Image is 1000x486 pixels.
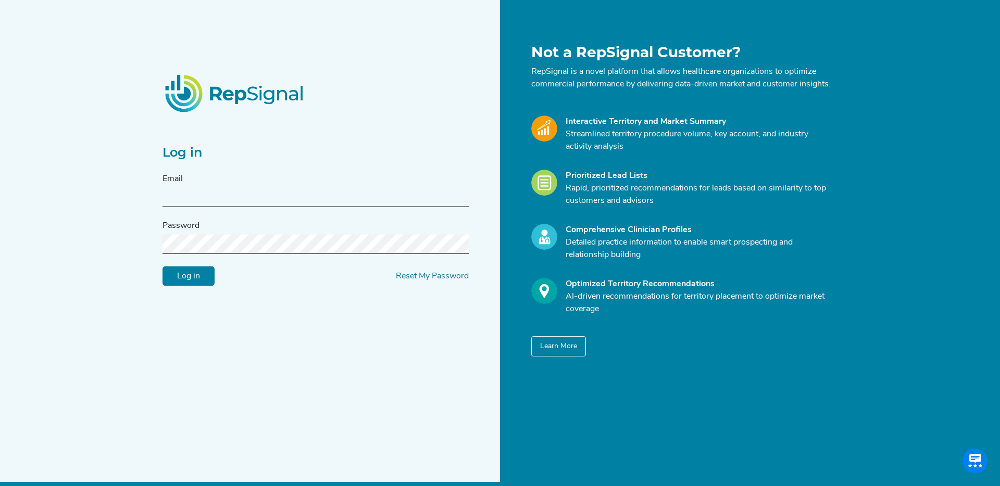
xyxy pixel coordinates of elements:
[566,170,831,182] div: Prioritized Lead Lists
[531,44,831,61] h1: Not a RepSignal Customer?
[531,66,831,91] p: RepSignal is a novel platform that allows healthcare organizations to optimize commercial perform...
[531,278,557,304] img: Optimize_Icon.261f85db.svg
[162,220,199,232] label: Password
[566,290,831,315] p: AI-driven recommendations for territory placement to optimize market coverage
[162,266,215,286] input: Log in
[566,278,831,290] div: Optimized Territory Recommendations
[531,116,557,142] img: Market_Icon.a700a4ad.svg
[162,145,469,160] h2: Log in
[396,272,469,280] a: Reset My Password
[566,182,831,207] p: Rapid, prioritized recommendations for leads based on similarity to top customers and advisors
[566,236,831,261] p: Detailed practice information to enable smart prospecting and relationship building
[531,224,557,250] img: Profile_Icon.739e2aba.svg
[531,336,586,356] button: Learn More
[152,62,318,124] img: RepSignalLogo.20539ed3.png
[162,173,183,185] label: Email
[566,116,831,128] div: Interactive Territory and Market Summary
[566,224,831,236] div: Comprehensive Clinician Profiles
[531,170,557,196] img: Leads_Icon.28e8c528.svg
[566,128,831,153] p: Streamlined territory procedure volume, key account, and industry activity analysis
